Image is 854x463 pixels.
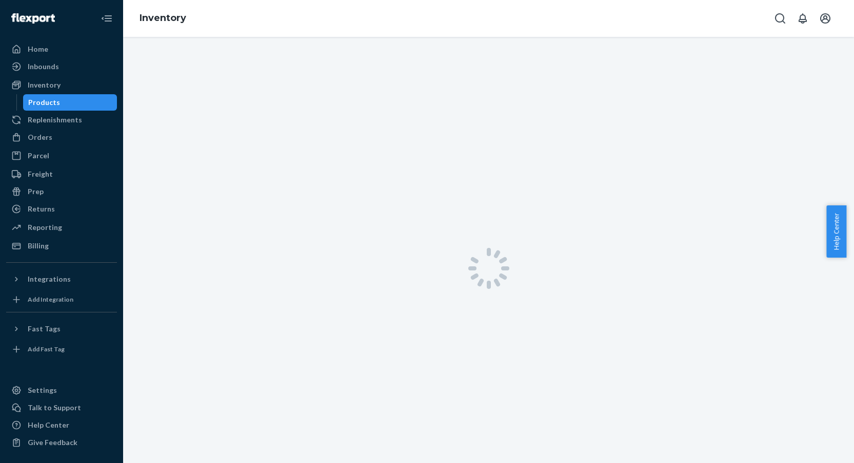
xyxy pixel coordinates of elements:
[131,4,194,33] ol: breadcrumbs
[770,8,790,29] button: Open Search Box
[28,295,73,304] div: Add Integration
[28,115,82,125] div: Replenishments
[6,341,117,357] a: Add Fast Tag
[28,324,61,334] div: Fast Tags
[6,201,117,217] a: Returns
[28,437,77,448] div: Give Feedback
[28,61,59,72] div: Inbounds
[28,80,61,90] div: Inventory
[140,12,186,24] a: Inventory
[6,58,117,75] a: Inbounds
[6,321,117,337] button: Fast Tags
[815,8,836,29] button: Open account menu
[28,44,48,54] div: Home
[6,219,117,236] a: Reporting
[6,183,117,200] a: Prep
[6,41,117,57] a: Home
[28,222,62,233] div: Reporting
[6,417,117,433] a: Help Center
[28,186,44,197] div: Prep
[28,241,49,251] div: Billing
[6,166,117,182] a: Freight
[28,169,53,179] div: Freight
[28,403,81,413] div: Talk to Support
[23,94,117,111] a: Products
[6,148,117,164] a: Parcel
[28,151,49,161] div: Parcel
[96,8,117,29] button: Close Navigation
[28,274,71,284] div: Integrations
[792,8,813,29] button: Open notifications
[6,399,117,416] a: Talk to Support
[28,420,69,430] div: Help Center
[11,13,55,24] img: Flexport logo
[6,238,117,254] a: Billing
[28,132,52,142] div: Orders
[28,345,65,353] div: Add Fast Tag
[6,129,117,145] a: Orders
[826,205,846,258] button: Help Center
[6,112,117,128] a: Replenishments
[6,434,117,451] button: Give Feedback
[28,385,57,395] div: Settings
[6,382,117,398] a: Settings
[6,271,117,287] button: Integrations
[6,77,117,93] a: Inventory
[6,291,117,308] a: Add Integration
[28,97,60,108] div: Products
[28,204,55,214] div: Returns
